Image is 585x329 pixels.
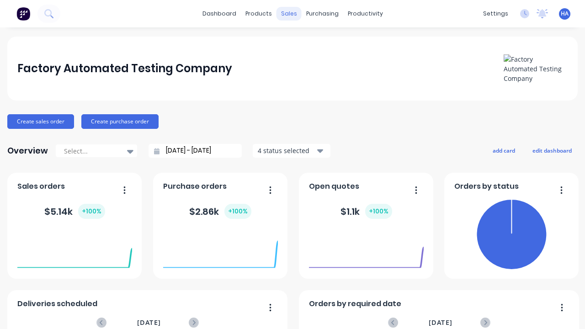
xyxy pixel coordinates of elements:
div: products [241,7,277,21]
button: edit dashboard [526,144,578,156]
a: dashboard [198,7,241,21]
button: 4 status selected [253,144,330,158]
button: add card [487,144,521,156]
button: Create purchase order [81,114,159,129]
span: Orders by required date [309,298,401,309]
div: $ 1.1k [340,204,392,219]
img: Factory [16,7,30,21]
div: + 100 % [365,204,392,219]
span: Deliveries scheduled [17,298,97,309]
span: [DATE] [137,318,161,328]
div: settings [479,7,513,21]
div: productivity [343,7,388,21]
span: Purchase orders [163,181,227,192]
div: 4 status selected [258,146,315,155]
div: Overview [7,142,48,160]
div: $ 5.14k [44,204,105,219]
span: Open quotes [309,181,359,192]
div: Factory Automated Testing Company [17,59,232,78]
div: + 100 % [224,204,251,219]
img: Factory Automated Testing Company [504,54,568,83]
div: purchasing [302,7,343,21]
span: HA [561,10,569,18]
div: $ 2.86k [189,204,251,219]
span: Orders by status [454,181,519,192]
span: Sales orders [17,181,65,192]
span: [DATE] [429,318,452,328]
button: Create sales order [7,114,74,129]
div: sales [277,7,302,21]
div: + 100 % [78,204,105,219]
